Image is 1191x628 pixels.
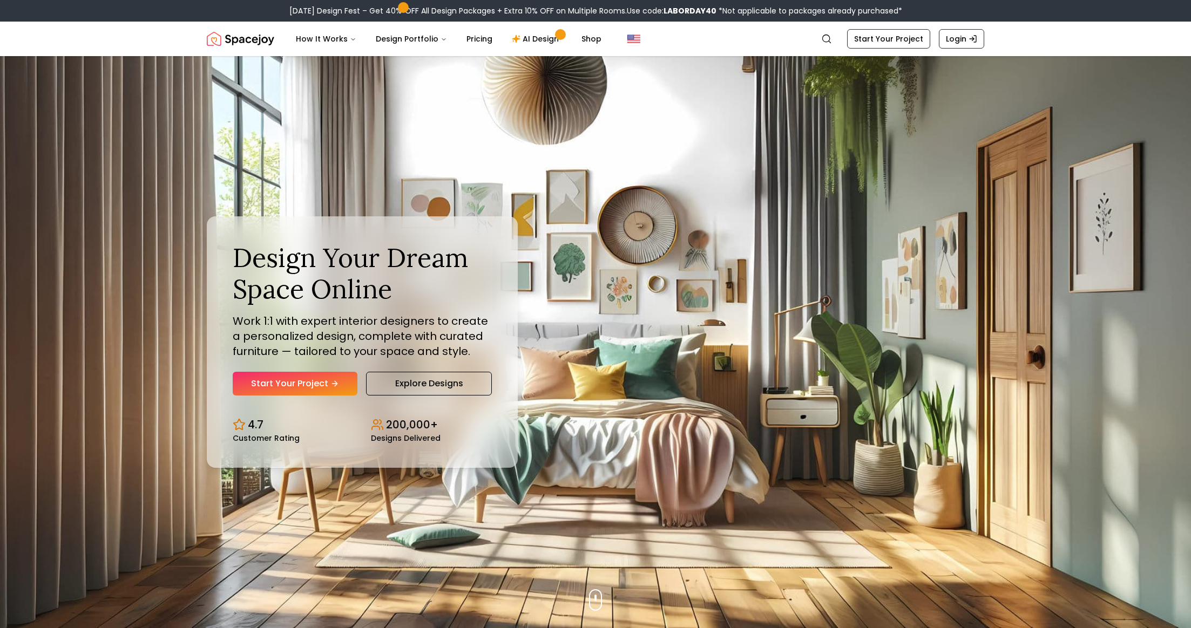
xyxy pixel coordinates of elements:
span: Use code: [627,5,716,16]
a: Shop [573,28,610,50]
div: Design stats [233,408,492,442]
a: AI Design [503,28,571,50]
p: Work 1:1 with expert interior designers to create a personalized design, complete with curated fu... [233,313,492,359]
button: How It Works [287,28,365,50]
small: Designs Delivered [371,434,441,442]
nav: Main [287,28,610,50]
a: Spacejoy [207,28,274,50]
img: United States [627,32,640,45]
a: Start Your Project [847,29,930,49]
p: 200,000+ [386,417,438,432]
nav: Global [207,22,984,56]
b: LABORDAY40 [664,5,716,16]
a: Login [939,29,984,49]
small: Customer Rating [233,434,300,442]
a: Start Your Project [233,372,357,395]
img: Spacejoy Logo [207,28,274,50]
div: [DATE] Design Fest – Get 40% OFF All Design Packages + Extra 10% OFF on Multiple Rooms. [289,5,902,16]
p: 4.7 [248,417,263,432]
h1: Design Your Dream Space Online [233,242,492,304]
button: Design Portfolio [367,28,456,50]
a: Explore Designs [366,372,492,395]
a: Pricing [458,28,501,50]
span: *Not applicable to packages already purchased* [716,5,902,16]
